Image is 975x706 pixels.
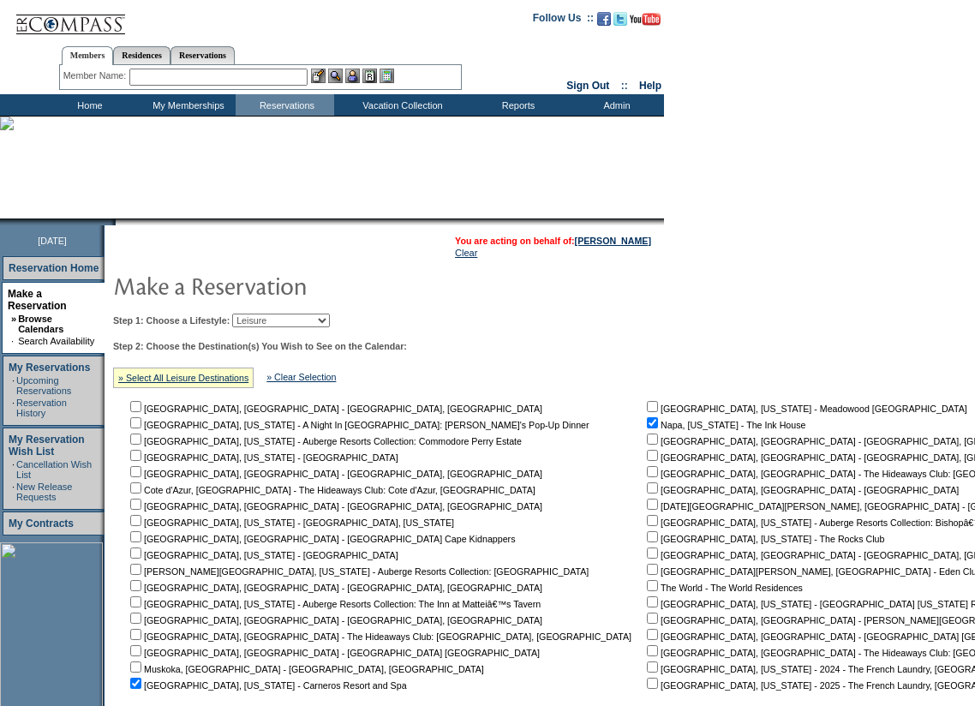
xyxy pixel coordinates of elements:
td: Home [39,94,137,116]
nobr: Cote d'Azur, [GEOGRAPHIC_DATA] - The Hideaways Club: Cote d'Azur, [GEOGRAPHIC_DATA] [127,485,535,495]
td: My Memberships [137,94,236,116]
nobr: [GEOGRAPHIC_DATA], [US_STATE] - Meadowood [GEOGRAPHIC_DATA] [643,404,967,414]
nobr: [GEOGRAPHIC_DATA], [US_STATE] - Auberge Resorts Collection: Commodore Perry Estate [127,436,522,446]
nobr: [GEOGRAPHIC_DATA], [GEOGRAPHIC_DATA] - [GEOGRAPHIC_DATA], [GEOGRAPHIC_DATA] [127,404,542,414]
nobr: [GEOGRAPHIC_DATA], [GEOGRAPHIC_DATA] - [GEOGRAPHIC_DATA], [GEOGRAPHIC_DATA] [127,583,542,593]
img: Subscribe to our YouTube Channel [630,13,661,26]
td: Reservations [236,94,334,116]
span: [DATE] [38,236,67,246]
a: Reservation History [16,398,67,418]
span: :: [621,80,628,92]
a: Cancellation Wish List [16,459,92,480]
img: Impersonate [345,69,360,83]
img: Reservations [362,69,377,83]
nobr: [GEOGRAPHIC_DATA], [US_STATE] - [GEOGRAPHIC_DATA], [US_STATE] [127,518,454,528]
a: Subscribe to our YouTube Channel [630,17,661,27]
div: Member Name: [63,69,129,83]
a: Sign Out [566,80,609,92]
a: Become our fan on Facebook [597,17,611,27]
a: My Contracts [9,518,74,529]
img: b_calculator.gif [380,69,394,83]
nobr: [GEOGRAPHIC_DATA], [US_STATE] - Carneros Resort and Spa [127,680,407,691]
nobr: Muskoka, [GEOGRAPHIC_DATA] - [GEOGRAPHIC_DATA], [GEOGRAPHIC_DATA] [127,664,484,674]
a: New Release Requests [16,482,72,502]
nobr: [GEOGRAPHIC_DATA], [GEOGRAPHIC_DATA] - [GEOGRAPHIC_DATA] [643,485,959,495]
a: Make a Reservation [8,288,67,312]
nobr: The World - The World Residences [643,583,803,593]
nobr: [GEOGRAPHIC_DATA], [US_STATE] - A Night In [GEOGRAPHIC_DATA]: [PERSON_NAME]'s Pop-Up Dinner [127,420,589,430]
nobr: [GEOGRAPHIC_DATA], [US_STATE] - The Rocks Club [643,534,884,544]
nobr: [GEOGRAPHIC_DATA], [GEOGRAPHIC_DATA] - [GEOGRAPHIC_DATA], [GEOGRAPHIC_DATA] [127,469,542,479]
nobr: [PERSON_NAME][GEOGRAPHIC_DATA], [US_STATE] - Auberge Resorts Collection: [GEOGRAPHIC_DATA] [127,566,589,577]
nobr: [GEOGRAPHIC_DATA], [GEOGRAPHIC_DATA] - The Hideaways Club: [GEOGRAPHIC_DATA], [GEOGRAPHIC_DATA] [127,631,631,642]
a: Clear [455,248,477,258]
img: Follow us on Twitter [613,12,627,26]
td: · [11,336,16,346]
td: · [12,375,15,396]
a: » Clear Selection [266,372,336,382]
img: View [328,69,343,83]
a: My Reservations [9,362,90,374]
a: Browse Calendars [18,314,63,334]
a: Reservations [170,46,235,64]
img: Become our fan on Facebook [597,12,611,26]
a: Search Availability [18,336,94,346]
span: You are acting on behalf of: [455,236,651,246]
nobr: Napa, [US_STATE] - The Ink House [643,420,805,430]
td: · [12,398,15,418]
a: My Reservation Wish List [9,434,85,458]
td: Follow Us :: [533,10,594,31]
a: [PERSON_NAME] [575,236,651,246]
img: pgTtlMakeReservation.gif [113,268,456,302]
td: Reports [467,94,565,116]
a: Residences [113,46,170,64]
nobr: [GEOGRAPHIC_DATA], [US_STATE] - Auberge Resorts Collection: The Inn at Matteiâ€™s Tavern [127,599,541,609]
b: Step 2: Choose the Destination(s) You Wish to See on the Calendar: [113,341,407,351]
a: » Select All Leisure Destinations [118,373,248,383]
a: Members [62,46,114,65]
td: · [12,482,15,502]
img: promoShadowLeftCorner.gif [110,218,116,225]
td: · [12,459,15,480]
img: b_edit.gif [311,69,326,83]
td: Admin [565,94,664,116]
td: Vacation Collection [334,94,467,116]
img: blank.gif [116,218,117,225]
nobr: [GEOGRAPHIC_DATA], [GEOGRAPHIC_DATA] - [GEOGRAPHIC_DATA] [GEOGRAPHIC_DATA] [127,648,540,658]
nobr: [GEOGRAPHIC_DATA], [GEOGRAPHIC_DATA] - [GEOGRAPHIC_DATA] Cape Kidnappers [127,534,515,544]
a: Help [639,80,661,92]
nobr: [GEOGRAPHIC_DATA], [US_STATE] - [GEOGRAPHIC_DATA] [127,550,398,560]
b: » [11,314,16,324]
nobr: [GEOGRAPHIC_DATA], [US_STATE] - [GEOGRAPHIC_DATA] [127,452,398,463]
a: Follow us on Twitter [613,17,627,27]
b: Step 1: Choose a Lifestyle: [113,315,230,326]
nobr: [GEOGRAPHIC_DATA], [GEOGRAPHIC_DATA] - [GEOGRAPHIC_DATA], [GEOGRAPHIC_DATA] [127,501,542,512]
a: Reservation Home [9,262,99,274]
nobr: [GEOGRAPHIC_DATA], [GEOGRAPHIC_DATA] - [GEOGRAPHIC_DATA], [GEOGRAPHIC_DATA] [127,615,542,625]
a: Upcoming Reservations [16,375,71,396]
